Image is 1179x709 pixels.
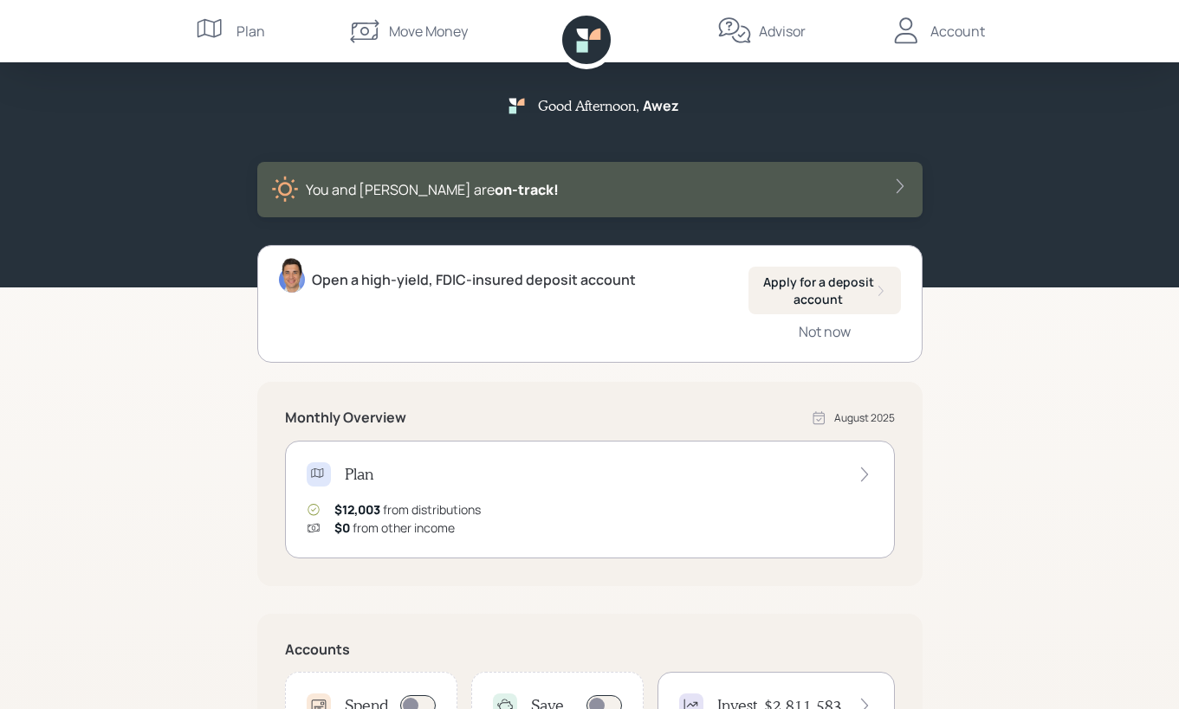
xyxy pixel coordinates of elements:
[748,267,901,314] button: Apply for a deposit account
[389,21,468,42] div: Move Money
[279,258,305,293] img: tyler-end-headshot.png
[759,21,806,42] div: Advisor
[236,21,265,42] div: Plan
[334,500,481,519] div: from distributions
[345,465,373,484] h4: Plan
[271,176,299,203] img: sunny-XHVQM73Q.digested.png
[643,98,679,114] h5: Awez
[334,519,350,536] span: $0
[762,274,887,307] div: Apply for a deposit account
[285,641,895,658] h5: Accounts
[538,97,639,113] h5: Good Afternoon ,
[495,180,559,199] span: on‑track!
[334,519,455,537] div: from other income
[306,179,559,200] div: You and [PERSON_NAME] are
[834,410,895,426] div: August 2025
[799,322,851,341] div: Not now
[312,269,636,290] div: Open a high-yield, FDIC-insured deposit account
[930,21,985,42] div: Account
[334,501,380,518] span: $12,003
[285,409,406,426] h5: Monthly Overview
